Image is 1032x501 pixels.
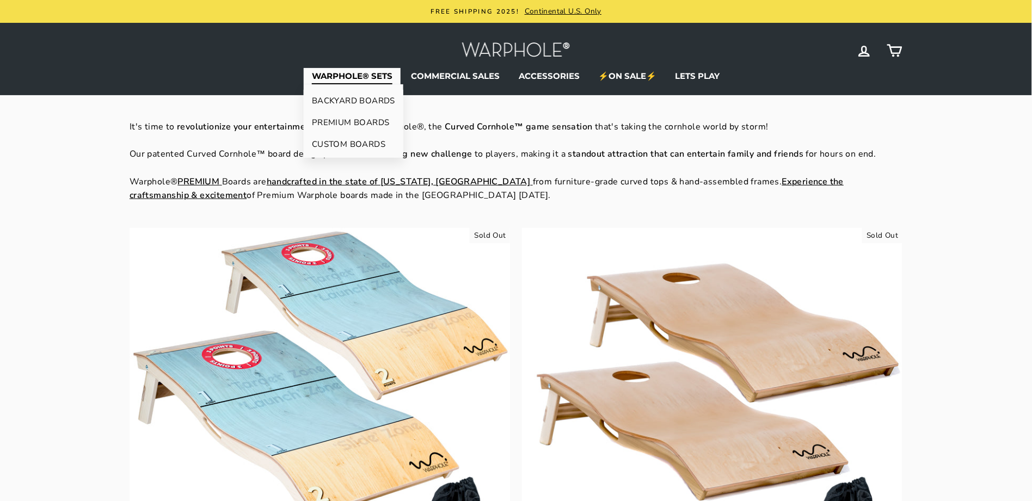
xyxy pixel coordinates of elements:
p: Our patented Curved Cornhole™ board design presents to players, making it a for hours on end. [130,147,902,162]
a: FREE SHIPPING 2025! Continental U.S. Only [132,5,900,17]
a: LETS PLAY [667,68,728,84]
a: CUSTOM BOARDS [304,133,403,155]
a: ACCESSORIES [511,68,588,84]
a: ⚡ON SALE⚡ [590,68,665,84]
a: WARPHOLE® SETS [304,68,401,84]
strong: Curved Cornhole™ game sensation [445,121,592,133]
strong: an exciting new challenge [363,148,472,160]
strong: revolutionize your entertainment [177,121,314,133]
strong: handcrafted in the state of [US_STATE], [GEOGRAPHIC_DATA] [267,176,531,188]
strong: PREMIUM [178,176,220,188]
ul: Primary [130,68,902,84]
span: FREE SHIPPING 2025! [431,7,520,16]
span: Continental U.S. Only [522,6,601,16]
div: Sold Out [470,228,510,243]
strong: standout attraction that can entertain family and friends [568,148,804,160]
a: PREMIUM BOARDS [304,112,403,133]
p: Warphole® Boards are from furniture-grade curved tops & hand-assembled frames. of Premium Warphol... [130,175,902,203]
a: BACKYARD BOARDS [304,90,403,112]
img: Warphole [462,39,570,63]
div: Sold Out [862,228,902,243]
a: COMMERCIAL SALES [403,68,508,84]
p: It's time to offerings with Warphole®, the that's taking the cornhole world by storm! [130,120,902,134]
